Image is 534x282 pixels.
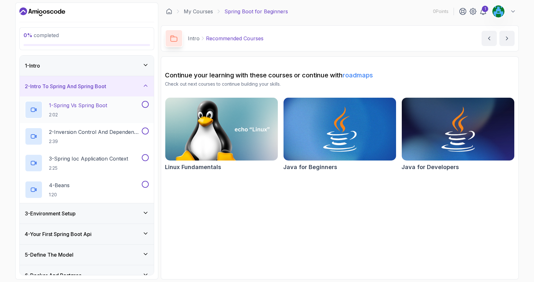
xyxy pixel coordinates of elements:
p: 2:39 [49,138,140,145]
button: 4-Beans1:20 [25,181,149,199]
a: Linux Fundamentals cardLinux Fundamentals [165,97,278,172]
p: 0 Points [433,8,448,15]
button: 4-Your First Spring Boot Api [20,224,154,244]
img: Java for Beginners card [284,98,396,161]
p: Spring Boot for Beginners [224,8,288,15]
h3: 3 - Environment Setup [25,210,76,217]
h3: 1 - Intro [25,62,40,69]
span: 0 % [24,32,32,38]
h2: Java for Developers [401,163,459,172]
p: 4 - Beans [49,181,70,189]
h3: 2 - Intro To Spring And Spring Boot [25,82,106,90]
button: 1-Intro [20,56,154,76]
div: 1 [482,6,488,12]
a: Dashboard [166,8,172,15]
p: 1 - Spring Vs Spring Boot [49,102,107,109]
button: 1-Spring Vs Spring Boot2:02 [25,101,149,119]
p: 2:02 [49,112,107,118]
button: next content [499,31,515,46]
button: user profile image [492,5,516,18]
img: Linux Fundamentals card [165,98,278,161]
a: Dashboard [19,7,65,17]
p: 1:20 [49,192,70,198]
p: 2 - Inversion Control And Dependency Injection [49,128,140,136]
button: 3-Spring Ioc Application Context2:25 [25,154,149,172]
h3: 4 - Your First Spring Boot Api [25,230,92,238]
button: 2-Inversion Control And Dependency Injection2:39 [25,128,149,145]
a: roadmaps [343,71,373,79]
a: Java for Developers cardJava for Developers [401,97,515,172]
a: My Courses [184,8,213,15]
img: user profile image [492,5,504,17]
button: previous content [482,31,497,46]
img: Java for Developers card [402,98,514,161]
p: 3 - Spring Ioc Application Context [49,155,128,162]
button: 5-Define The Model [20,245,154,265]
a: Java for Beginners cardJava for Beginners [283,97,396,172]
a: 1 [479,8,487,15]
h2: Java for Beginners [283,163,337,172]
span: completed [24,32,59,38]
p: Recommended Courses [206,35,264,42]
button: 2-Intro To Spring And Spring Boot [20,76,154,96]
p: Check out next courses to continue building your skills. [165,81,515,87]
h2: Continue your learning with these courses or continue with [165,71,515,80]
h3: 5 - Define The Model [25,251,73,259]
h2: Linux Fundamentals [165,163,221,172]
h3: 6 - Docker And Postgres [25,272,81,279]
button: 3-Environment Setup [20,203,154,224]
p: 2:25 [49,165,128,171]
p: Intro [188,35,200,42]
